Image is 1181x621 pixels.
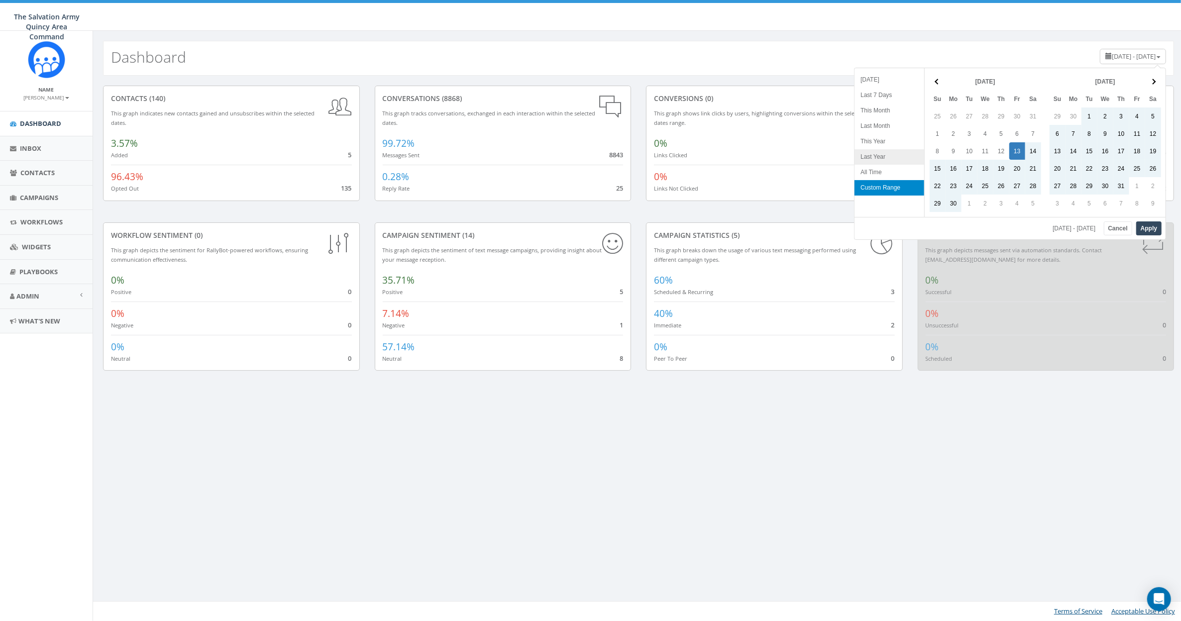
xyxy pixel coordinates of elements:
span: 3.57% [111,137,138,150]
small: This graph shows link clicks by users, highlighting conversions within the selected dates range. [654,109,865,126]
td: 3 [1050,195,1066,212]
td: 13 [1050,142,1066,160]
span: Widgets [22,242,51,251]
th: Th [993,90,1009,107]
th: Fr [1129,90,1145,107]
td: 11 [977,142,993,160]
td: 25 [930,107,946,125]
span: 0% [654,137,667,150]
a: Acceptable Use Policy [1111,607,1175,616]
td: 29 [1081,177,1097,195]
td: 4 [1009,195,1025,212]
span: 99.72% [383,137,415,150]
td: 18 [1129,142,1145,160]
small: Neutral [111,355,130,362]
td: 29 [993,107,1009,125]
td: 29 [1050,107,1066,125]
th: Tu [1081,90,1097,107]
th: Th [1113,90,1129,107]
td: 7 [1113,195,1129,212]
span: 0% [926,274,939,287]
small: Messages Sent [383,151,420,159]
td: 1 [1129,177,1145,195]
span: 35.71% [383,274,415,287]
td: 8 [1081,125,1097,142]
td: 6 [1050,125,1066,142]
small: Scheduled [926,355,953,362]
span: 3 [891,287,895,296]
td: 19 [993,160,1009,177]
div: conversions [654,94,895,103]
td: 1 [1081,107,1097,125]
td: 28 [977,107,993,125]
td: 31 [1025,107,1041,125]
small: Peer To Peer [654,355,687,362]
td: 5 [1145,107,1161,125]
small: Neutral [383,355,402,362]
td: 17 [962,160,977,177]
th: [DATE] [1066,73,1145,90]
small: [PERSON_NAME] [24,94,69,101]
small: This graph depicts the sentiment for RallyBot-powered workflows, ensuring communication effective... [111,246,308,263]
li: Custom Range [855,180,924,196]
small: Scheduled & Recurring [654,288,713,296]
a: [PERSON_NAME] [24,93,69,102]
td: 2 [1145,177,1161,195]
span: Playbooks [19,267,58,276]
div: Workflow Sentiment [111,230,352,240]
span: 0% [111,307,124,320]
span: Dashboard [20,119,61,128]
td: 3 [1113,107,1129,125]
div: conversations [383,94,624,103]
span: (14) [461,230,475,240]
span: (0) [703,94,713,103]
span: 60% [654,274,673,287]
td: 7 [1025,125,1041,142]
th: Su [930,90,946,107]
span: Contacts [20,168,55,177]
span: 0 [348,354,352,363]
small: Opted Out [111,185,139,192]
li: [DATE] [855,72,924,88]
span: 0% [654,170,667,183]
td: 28 [1066,177,1081,195]
small: This graph tracks conversations, exchanged in each interaction within the selected dates. [383,109,596,126]
td: 22 [930,177,946,195]
th: [DATE] [946,73,1025,90]
th: We [977,90,993,107]
td: 30 [946,195,962,212]
span: 0.28% [383,170,410,183]
span: 0 [1163,354,1166,363]
th: We [1097,90,1113,107]
span: 40% [654,307,673,320]
small: This graph depicts the sentiment of text message campaigns, providing insight about your message ... [383,246,602,263]
td: 10 [1113,125,1129,142]
li: This Month [855,103,924,118]
td: 28 [1025,177,1041,195]
td: 17 [1113,142,1129,160]
td: 16 [946,160,962,177]
td: 3 [993,195,1009,212]
td: 27 [1050,177,1066,195]
small: Positive [111,288,131,296]
span: 5 [620,287,623,296]
span: 0% [111,340,124,353]
span: 7.14% [383,307,410,320]
td: 24 [1113,160,1129,177]
span: (0) [193,230,203,240]
td: 15 [930,160,946,177]
div: Open Intercom Messenger [1147,587,1171,611]
span: 5 [348,150,352,159]
span: 0 [1163,320,1166,329]
td: 15 [1081,142,1097,160]
td: 5 [1025,195,1041,212]
span: (5) [730,230,740,240]
td: 26 [1145,160,1161,177]
td: 18 [977,160,993,177]
small: Negative [383,321,405,329]
span: [DATE] - [DATE] [1112,52,1156,61]
span: Workflows [20,217,63,226]
td: 27 [1009,177,1025,195]
span: 0 [348,320,352,329]
td: 20 [1050,160,1066,177]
